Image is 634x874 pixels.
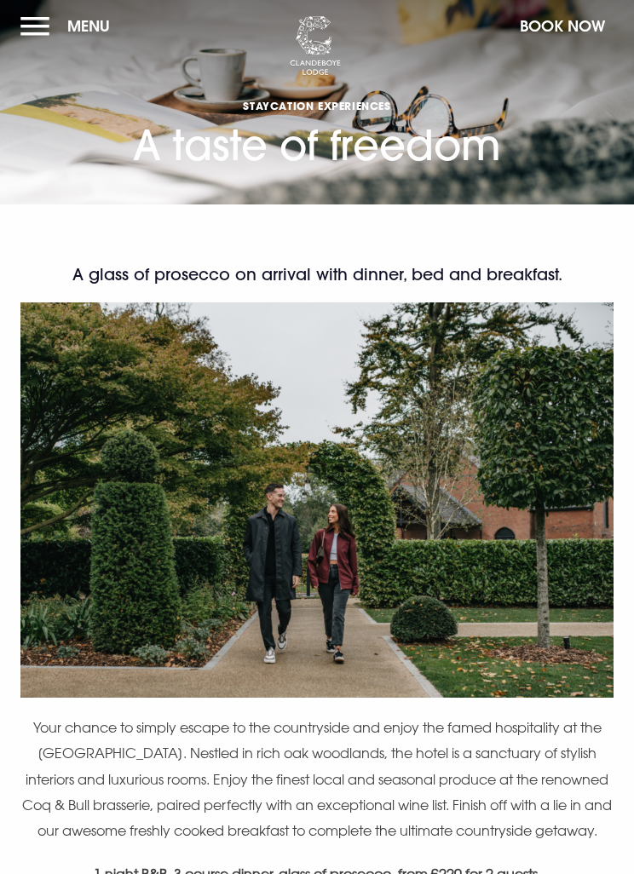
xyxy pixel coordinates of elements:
[20,264,614,285] h2: A glass of prosecco on arrival with dinner, bed and breakfast.
[133,99,501,112] span: Staycation Experiences
[511,8,614,44] button: Book Now
[20,302,614,698] img: DBB package Northern Ireland
[290,16,341,76] img: Clandeboye Lodge
[20,8,118,44] button: Menu
[20,715,614,844] p: Your chance to simply escape to the countryside and enjoy the famed hospitality at the [GEOGRAPHI...
[67,16,110,36] span: Menu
